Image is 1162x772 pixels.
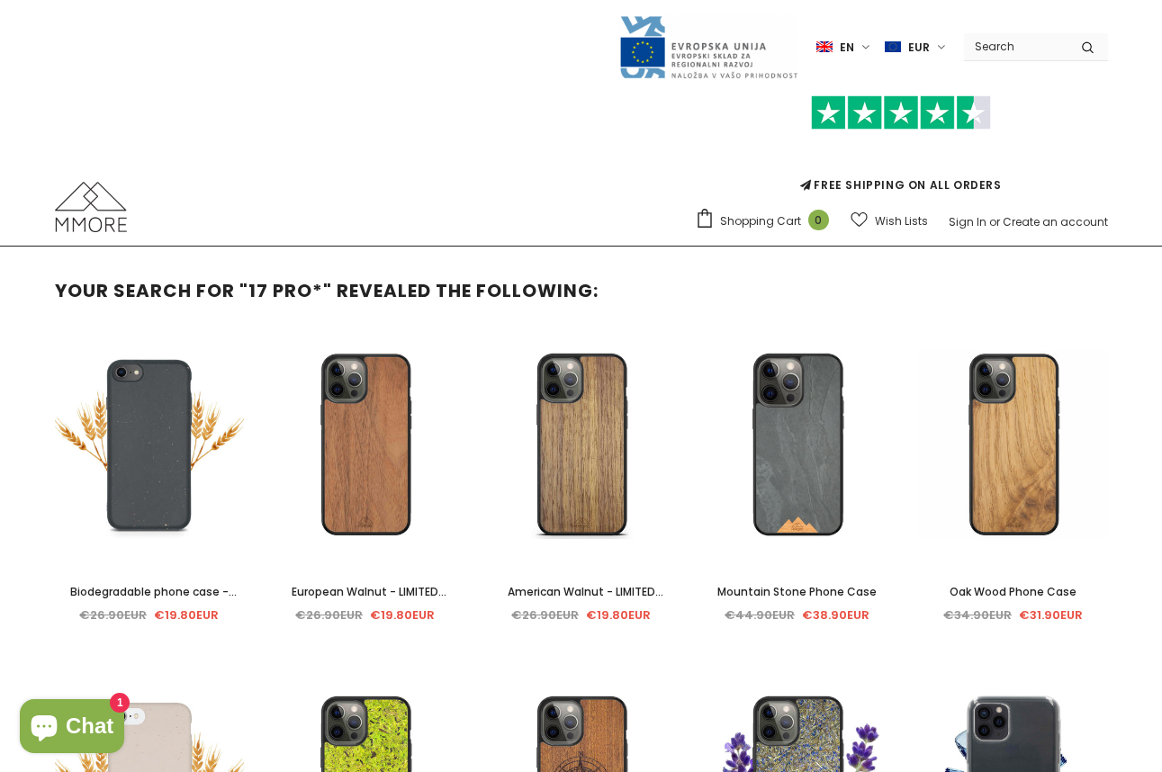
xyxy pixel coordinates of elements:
[725,606,795,624] span: €44.90EUR
[295,606,363,624] span: €26.90EUR
[695,208,838,235] a: Shopping Cart 0
[816,40,833,55] img: i-lang-1.png
[919,582,1108,602] a: Oak Wood Phone Case
[508,584,663,619] span: American Walnut - LIMITED EDITION
[695,103,1108,193] span: FREE SHIPPING ON ALL ORDERS
[14,699,130,758] inbox-online-store-chat: Shopify online store chat
[618,39,798,54] a: Javni Razpis
[271,582,460,602] a: European Walnut - LIMITED EDITION
[989,214,1000,229] span: or
[964,33,1067,59] input: Search Site
[55,582,244,602] a: Biodegradable phone case - Black
[875,212,928,230] span: Wish Lists
[337,278,599,303] span: revealed the following:
[487,582,676,602] a: American Walnut - LIMITED EDITION
[70,584,237,619] span: Biodegradable phone case - Black
[1019,606,1083,624] span: €31.90EUR
[370,606,435,624] span: €19.80EUR
[851,205,928,237] a: Wish Lists
[717,584,877,599] span: Mountain Stone Phone Case
[55,182,127,232] img: MMORE Cases
[703,582,892,602] a: Mountain Stone Phone Case
[908,39,930,57] span: EUR
[950,584,1076,599] span: Oak Wood Phone Case
[618,14,798,80] img: Javni Razpis
[511,606,579,624] span: €26.90EUR
[239,278,332,303] strong: "17 pro*"
[808,210,829,230] span: 0
[949,214,986,229] a: Sign In
[79,606,147,624] span: €26.90EUR
[586,606,651,624] span: €19.80EUR
[840,39,854,57] span: en
[943,606,1012,624] span: €34.90EUR
[154,606,219,624] span: €19.80EUR
[292,584,446,619] span: European Walnut - LIMITED EDITION
[811,95,991,130] img: Trust Pilot Stars
[55,278,235,303] span: Your search for
[802,606,869,624] span: €38.90EUR
[720,212,801,230] span: Shopping Cart
[1003,214,1108,229] a: Create an account
[695,130,1108,176] iframe: Customer reviews powered by Trustpilot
